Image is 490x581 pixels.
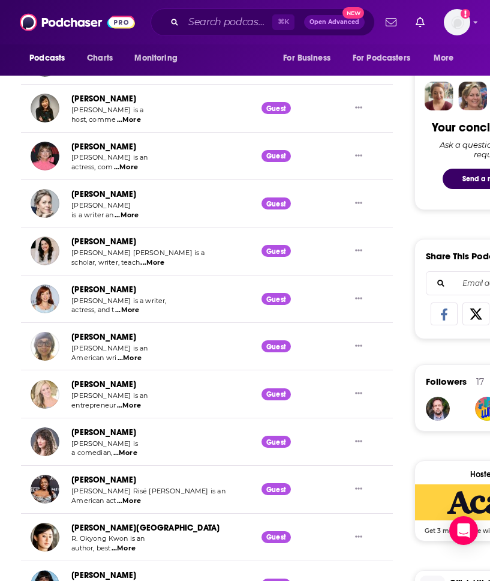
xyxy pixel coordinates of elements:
[71,332,136,342] a: [PERSON_NAME]
[71,94,136,104] a: [PERSON_NAME]
[71,475,136,485] a: [PERSON_NAME]
[283,50,330,67] span: For Business
[31,380,59,409] img: Kate Kennedy
[71,439,138,448] span: [PERSON_NAME] is
[261,245,291,257] div: Guest
[112,544,136,553] span: ...More
[71,487,226,495] span: [PERSON_NAME] Risë [PERSON_NAME] is an
[113,448,137,458] span: ...More
[431,303,458,325] a: Share on Facebook
[184,13,272,32] input: Search podcasts, credits, & more...
[31,475,59,504] a: Laci Mosley
[71,544,110,552] span: author, best
[140,258,164,268] span: ...More
[71,427,136,438] a: [PERSON_NAME]
[350,388,367,400] button: Show More Button
[71,570,136,580] a: [PERSON_NAME]
[426,397,450,421] img: PodcastPartnershipPDX
[31,189,59,218] img: Sara Petersen
[71,448,112,457] span: a comedian,
[115,211,139,220] span: ...More
[31,427,59,456] img: Jolenta Greenberg
[350,292,367,305] button: Show More Button
[350,483,367,496] button: Show More Button
[71,306,114,314] span: actress, and t
[71,236,136,247] a: [PERSON_NAME]
[151,8,375,36] div: Search podcasts, credits, & more...
[71,344,148,352] span: [PERSON_NAME] is an
[272,14,294,30] span: ⌘ K
[31,332,59,361] img: Jessica Hopper
[350,102,367,115] button: Show More Button
[476,376,484,387] div: 17
[71,211,113,219] span: is a writer an
[71,201,131,209] span: [PERSON_NAME]
[126,47,193,70] button: open menu
[31,142,59,170] img: Lauren Lapkus
[71,523,220,533] a: [PERSON_NAME][GEOGRAPHIC_DATA]
[345,47,428,70] button: open menu
[411,12,429,32] a: Show notifications dropdown
[31,284,59,313] img: Alie Ward
[114,163,138,172] span: ...More
[71,115,116,124] span: host, comme
[275,47,345,70] button: open menu
[134,50,177,67] span: Monitoring
[350,531,367,543] button: Show More Button
[71,163,113,171] span: actress, com
[261,436,291,448] div: Guest
[342,7,364,19] span: New
[309,19,359,25] span: Open Advanced
[71,401,116,409] span: entrepreneur
[71,189,136,199] a: [PERSON_NAME]
[71,534,145,543] span: R. Okyong Kwon is an
[261,197,291,209] div: Guest
[426,376,467,387] span: Followers
[381,12,401,32] a: Show notifications dropdown
[304,15,365,29] button: Open AdvancedNew
[79,47,120,70] a: Charts
[425,82,453,110] img: Sydney Profile
[87,50,113,67] span: Charts
[261,483,291,495] div: Guest
[261,388,291,400] div: Guest
[350,149,367,162] button: Show More Button
[434,50,454,67] span: More
[71,496,116,505] span: American act
[444,9,470,35] button: Show profile menu
[350,436,367,448] button: Show More Button
[118,354,142,363] span: ...More
[350,197,367,210] button: Show More Button
[261,102,291,114] div: Guest
[71,106,143,114] span: [PERSON_NAME] is a
[31,94,59,122] img: Kristen Meinzer
[20,11,135,34] img: Podchaser - Follow, Share and Rate Podcasts
[261,150,291,162] div: Guest
[350,340,367,353] button: Show More Button
[115,306,139,315] span: ...More
[462,303,489,325] a: Share on X/Twitter
[353,50,410,67] span: For Podcasters
[449,516,478,545] div: Open Intercom Messenger
[29,50,65,67] span: Podcasts
[21,47,80,70] button: open menu
[444,9,470,35] img: User Profile
[31,523,59,552] img: R.O. Kwon
[71,379,136,390] a: [PERSON_NAME]
[117,496,141,506] span: ...More
[458,82,487,110] img: Barbara Profile
[71,354,116,362] span: American wri
[71,297,166,305] span: [PERSON_NAME] is a writer,
[71,391,148,400] span: [PERSON_NAME] is an
[350,245,367,257] button: Show More Button
[71,258,140,266] span: scholar, writer, teach
[31,236,59,265] img: Natalia Mehlman Petrzela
